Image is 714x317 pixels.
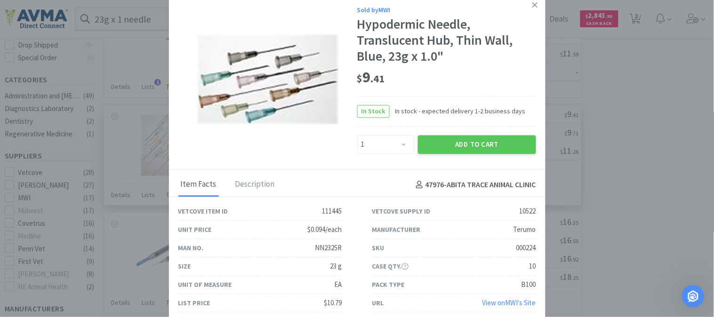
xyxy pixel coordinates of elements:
div: 23 g [330,261,342,272]
h4: 47976 - ABITA TRACE ANIMAL CLINIC [412,179,536,191]
div: Manufacturer [372,224,421,235]
span: Help [149,254,164,261]
span: If you need to return, cancel, or change an order, you'll want… [19,170,160,187]
div: Size [178,261,191,271]
div: NN2325R [315,242,342,254]
iframe: Intercom live chat [682,285,705,308]
div: 000224 [516,242,536,254]
div: SKU [372,243,385,253]
img: logo [19,18,82,32]
div: Vetcove Item ID [178,206,228,216]
div: URL [372,298,384,308]
div: How do I track an order or view order status?If the vendor has provided tracking information, it ... [10,191,178,246]
p: Hi there!👋 [19,67,169,83]
span: . 41 [371,72,385,86]
div: Unit of Measure [178,279,232,290]
div: Sold by MWI [357,5,536,15]
div: 10522 [520,206,536,217]
img: 73ffc936dea74002a875b20196faa2d0_10522.png [197,34,338,124]
span: In Stock [358,105,389,117]
span: Home [21,254,42,261]
div: How do I track an order or view order status? [19,198,169,218]
div: Case Qty. [372,261,409,271]
img: Profile image for Austin [101,15,120,34]
div: B100 [521,279,536,290]
img: Profile image for Anna [136,15,155,34]
img: Profile image for Georgia [119,15,137,34]
div: How do I return, cancel, or change an order?If you need to return, cancel, or change an order, yo... [10,142,178,196]
div: EA [335,279,342,290]
div: 111445 [322,206,342,217]
div: $10.79 [324,297,342,309]
div: 10 [529,261,536,272]
button: Add to Cart [418,135,536,154]
a: View onMWI's Site [482,298,536,307]
div: Unit Price [178,224,212,235]
span: Messages [78,254,111,261]
span: $ [357,72,363,86]
div: Man No. [178,243,204,253]
div: Description [233,173,277,197]
div: Close [162,15,179,32]
div: List Price [178,298,210,308]
p: How can we help? [19,83,169,99]
div: Send us a message [9,111,179,136]
div: How do I return, cancel, or change an order? [19,149,169,169]
span: In stock - expected delivery 1-2 business days [390,106,526,117]
span: 9 [357,68,385,87]
div: Send us a message [19,119,157,128]
span: If the vendor has provided tracking information, it may be… [19,219,136,237]
div: $0.094/each [308,224,342,235]
div: Item Facts [178,173,219,197]
div: Hypodermic Needle, Translucent Hub, Thin Wall, Blue, 23g x 1.0" [357,17,536,64]
button: Help [126,230,188,268]
div: Vetcove Supply ID [372,206,431,216]
div: Pack Type [372,279,405,290]
button: Messages [63,230,125,268]
div: Terumo [513,224,536,235]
